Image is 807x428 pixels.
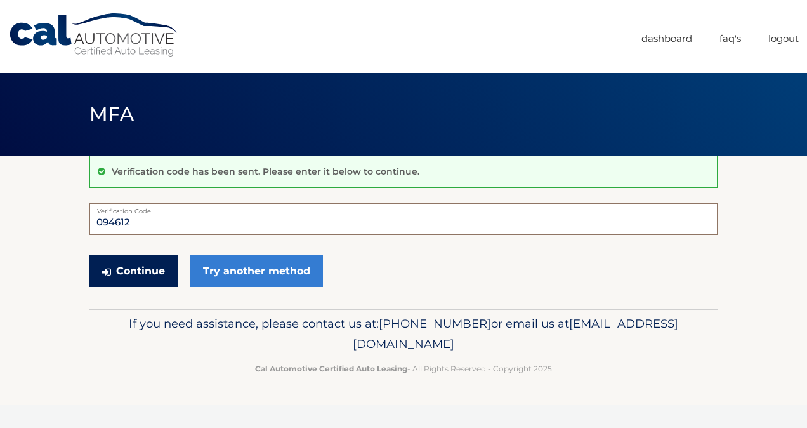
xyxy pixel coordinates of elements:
span: [EMAIL_ADDRESS][DOMAIN_NAME] [353,316,678,351]
a: Try another method [190,255,323,287]
a: Dashboard [641,28,692,49]
p: Verification code has been sent. Please enter it below to continue. [112,166,419,177]
span: MFA [89,102,134,126]
label: Verification Code [89,203,718,213]
a: Logout [768,28,799,49]
p: If you need assistance, please contact us at: or email us at [98,314,709,354]
p: - All Rights Reserved - Copyright 2025 [98,362,709,375]
span: [PHONE_NUMBER] [379,316,491,331]
strong: Cal Automotive Certified Auto Leasing [255,364,407,373]
input: Verification Code [89,203,718,235]
a: FAQ's [719,28,741,49]
a: Cal Automotive [8,13,180,58]
button: Continue [89,255,178,287]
